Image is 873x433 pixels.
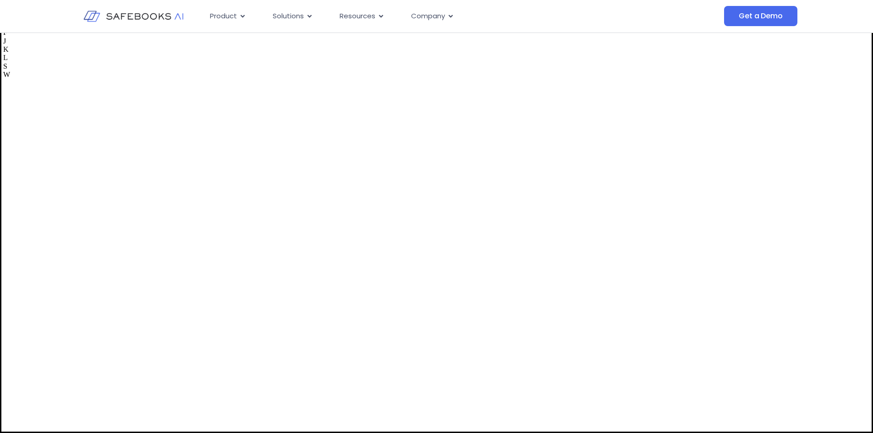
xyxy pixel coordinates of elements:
[411,11,445,22] span: Company
[203,7,632,25] nav: Menu
[724,6,797,26] a: Get a Demo
[203,7,632,25] div: Menu Toggle
[3,62,7,70] span: S
[340,11,375,22] span: Resources
[3,45,9,53] span: K
[210,11,237,22] span: Product
[3,71,10,78] span: W
[3,54,8,61] span: L
[739,11,782,21] span: Get a Demo
[273,11,304,22] span: Solutions
[3,37,6,45] span: J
